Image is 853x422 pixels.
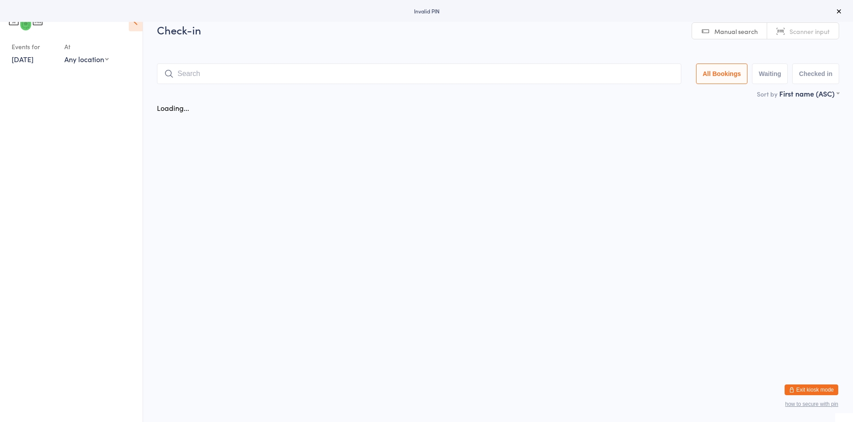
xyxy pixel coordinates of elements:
h2: Check-in [157,22,839,37]
input: Search [157,63,681,84]
button: Checked in [792,63,839,84]
button: All Bookings [696,63,748,84]
div: At [64,39,109,54]
label: Sort by [757,89,777,98]
button: Waiting [752,63,788,84]
div: Invalid PIN [14,7,839,15]
button: how to secure with pin [785,401,838,407]
div: Any location [64,54,109,64]
div: First name (ASC) [779,89,839,98]
div: Loading... [157,103,189,113]
span: Manual search [714,27,758,36]
div: Events for [12,39,55,54]
button: Exit kiosk mode [785,384,838,395]
a: [DATE] [12,54,34,64]
span: Scanner input [790,27,830,36]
